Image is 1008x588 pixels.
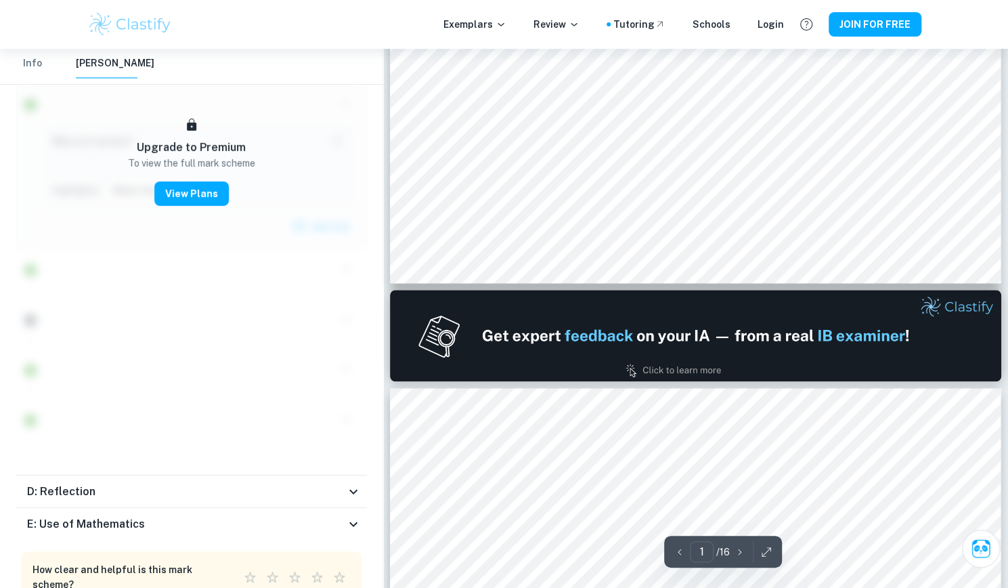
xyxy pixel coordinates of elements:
[390,290,1001,381] img: Ad
[87,11,173,38] img: Clastify logo
[716,545,730,560] p: / 16
[76,49,154,79] button: [PERSON_NAME]
[16,476,367,508] div: D: Reflection
[27,484,95,500] h6: D: Reflection
[613,17,665,32] a: Tutoring
[962,530,1000,568] button: Ask Clai
[443,17,506,32] p: Exemplars
[693,17,730,32] a: Schools
[533,17,579,32] p: Review
[154,182,229,206] button: View Plans
[16,49,49,79] button: Info
[795,13,818,36] button: Help and Feedback
[829,12,921,37] button: JOIN FOR FREE
[27,516,145,532] h6: E: Use of Mathematics
[137,140,246,156] h6: Upgrade to Premium
[128,156,255,171] p: To view the full mark scheme
[758,17,784,32] a: Login
[16,508,367,541] div: E: Use of Mathematics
